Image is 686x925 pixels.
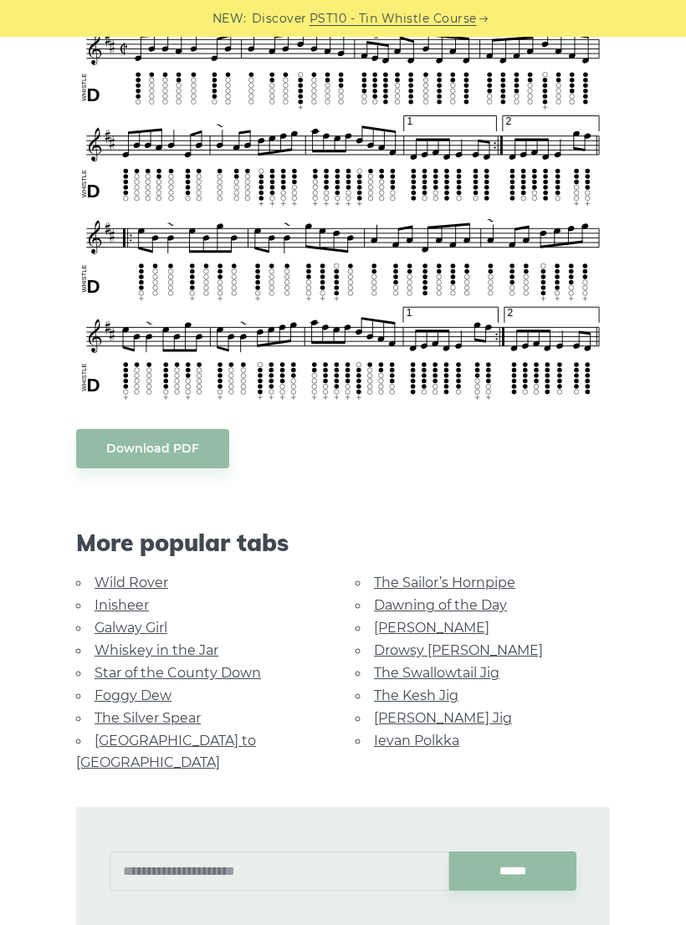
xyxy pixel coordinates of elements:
[374,687,458,703] a: The Kesh Jig
[310,9,477,28] a: PST10 - Tin Whistle Course
[374,620,489,636] a: [PERSON_NAME]
[212,9,247,28] span: NEW:
[95,597,149,613] a: Inisheer
[95,687,171,703] a: Foggy Dew
[95,642,218,658] a: Whiskey in the Jar
[374,665,499,681] a: The Swallowtail Jig
[95,710,201,726] a: The Silver Spear
[374,710,512,726] a: [PERSON_NAME] Jig
[374,597,507,613] a: Dawning of the Day
[95,620,167,636] a: Galway Girl
[374,575,515,590] a: The Sailor’s Hornpipe
[374,733,459,749] a: Ievan Polkka
[252,9,307,28] span: Discover
[374,642,543,658] a: Drowsy [PERSON_NAME]
[76,429,229,468] a: Download PDF
[76,529,610,557] span: More popular tabs
[95,575,168,590] a: Wild Rover
[76,733,256,770] a: [GEOGRAPHIC_DATA] to [GEOGRAPHIC_DATA]
[95,665,261,681] a: Star of the County Down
